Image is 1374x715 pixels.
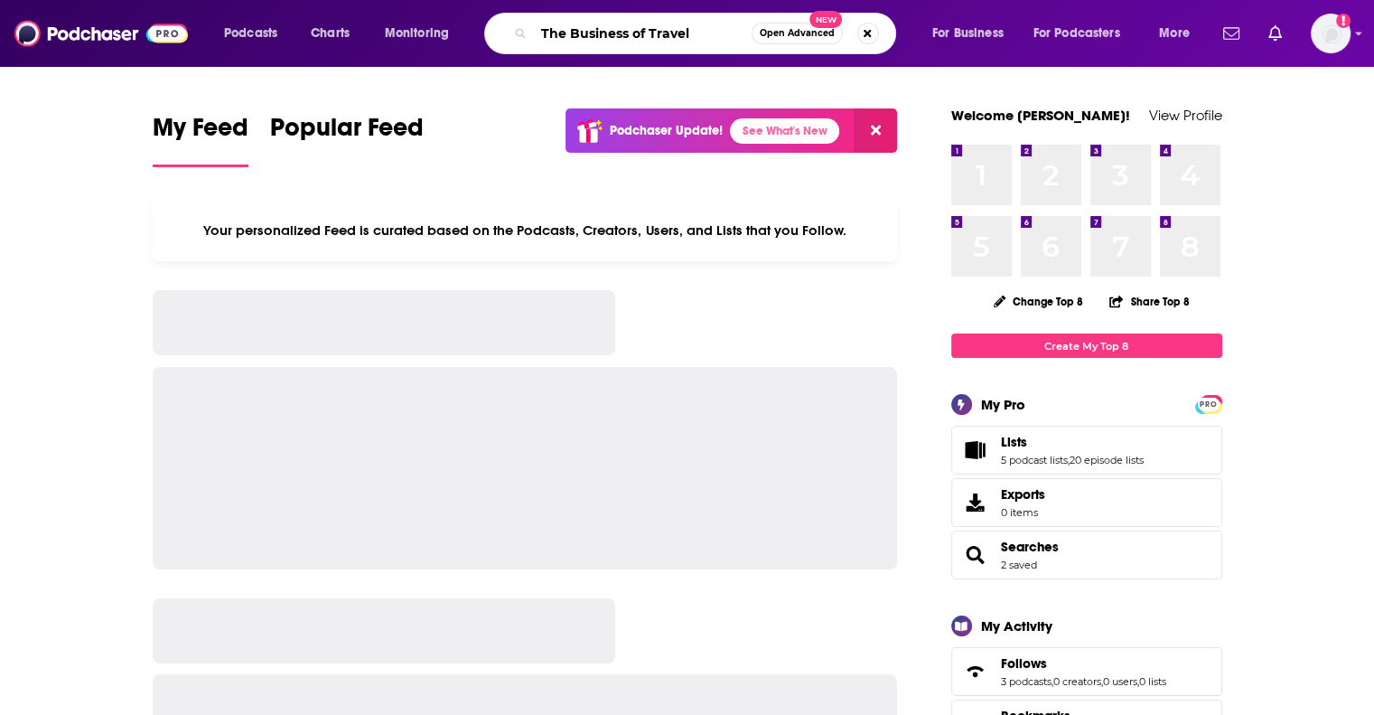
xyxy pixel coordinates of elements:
[951,531,1222,579] span: Searches
[1022,19,1146,48] button: open menu
[1052,675,1053,688] span: ,
[1001,454,1068,466] a: 5 podcast lists
[14,16,188,51] img: Podchaser - Follow, Share and Rate Podcasts
[1108,284,1190,319] button: Share Top 8
[1311,14,1351,53] img: User Profile
[610,123,723,138] p: Podchaser Update!
[730,118,839,144] a: See What's New
[153,112,248,154] span: My Feed
[951,478,1222,527] a: Exports
[760,29,835,38] span: Open Advanced
[1139,675,1166,688] a: 0 lists
[224,21,277,46] span: Podcasts
[1336,14,1351,28] svg: Add a profile image
[1198,397,1220,410] a: PRO
[951,426,1222,475] span: Lists
[372,19,472,48] button: open menu
[932,21,1004,46] span: For Business
[958,437,994,463] a: Lists
[983,290,1095,313] button: Change Top 8
[534,19,752,48] input: Search podcasts, credits, & more...
[501,13,913,54] div: Search podcasts, credits, & more...
[1001,486,1045,503] span: Exports
[153,112,248,167] a: My Feed
[1001,655,1047,672] span: Follows
[1001,559,1037,571] a: 2 saved
[958,542,994,568] a: Searches
[153,200,898,261] div: Your personalized Feed is curated based on the Podcasts, Creators, Users, and Lists that you Follow.
[1159,21,1190,46] span: More
[1198,398,1220,411] span: PRO
[809,11,842,28] span: New
[385,21,449,46] span: Monitoring
[1311,14,1351,53] button: Show profile menu
[270,112,424,154] span: Popular Feed
[958,490,994,515] span: Exports
[1053,675,1101,688] a: 0 creators
[1103,675,1137,688] a: 0 users
[1001,675,1052,688] a: 3 podcasts
[1001,539,1059,555] a: Searches
[951,107,1130,124] a: Welcome [PERSON_NAME]!
[1101,675,1103,688] span: ,
[752,23,843,44] button: Open AdvancedNew
[1311,14,1351,53] span: Logged in as KaitlynEsposito
[1001,434,1027,450] span: Lists
[1068,454,1070,466] span: ,
[1001,434,1144,450] a: Lists
[1146,19,1212,48] button: open menu
[981,396,1025,413] div: My Pro
[951,334,1222,358] a: Create My Top 8
[951,647,1222,696] span: Follows
[311,21,350,46] span: Charts
[299,19,360,48] a: Charts
[211,19,301,48] button: open menu
[958,659,994,684] a: Follows
[1137,675,1139,688] span: ,
[1261,18,1289,49] a: Show notifications dropdown
[1001,506,1045,519] span: 0 items
[1216,18,1247,49] a: Show notifications dropdown
[1070,454,1144,466] a: 20 episode lists
[1149,107,1222,124] a: View Profile
[981,617,1052,635] div: My Activity
[1001,655,1166,672] a: Follows
[270,112,424,167] a: Popular Feed
[1033,21,1120,46] span: For Podcasters
[920,19,1026,48] button: open menu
